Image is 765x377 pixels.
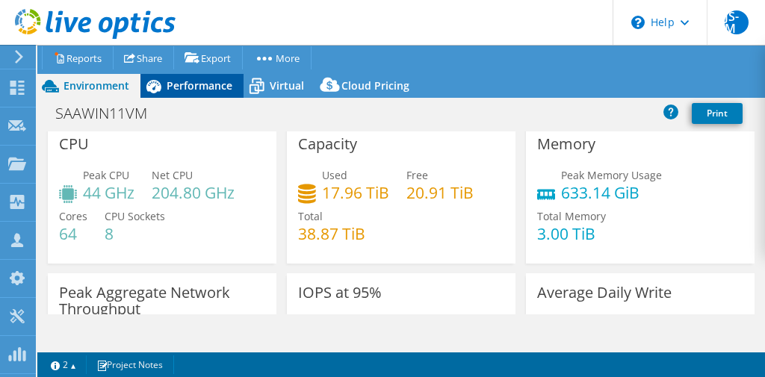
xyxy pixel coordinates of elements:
h3: Memory [537,136,595,152]
h3: Peak Aggregate Network Throughput [59,284,265,317]
a: Print [692,103,743,124]
span: Environment [64,78,129,93]
span: CPU Sockets [105,209,165,223]
span: Total [298,209,323,223]
a: Export [173,46,243,69]
a: Share [113,46,174,69]
h4: 204.80 GHz [152,184,235,201]
span: Cloud Pricing [341,78,409,93]
h3: CPU [59,136,89,152]
h4: 20.91 TiB [406,184,474,201]
a: Project Notes [86,355,174,374]
a: More [242,46,312,69]
span: Free [406,168,428,182]
span: Cores [59,209,87,223]
h3: Capacity [298,136,357,152]
span: Peak Memory Usage [561,168,662,182]
h4: 8 [105,225,165,242]
span: Used [322,168,347,182]
svg: \n [631,16,645,29]
span: Performance [167,78,232,93]
a: Reports [42,46,114,69]
span: Peak CPU [83,168,129,182]
h4: 38.87 TiB [298,225,365,242]
h4: 3.00 TiB [537,225,606,242]
h4: 17.96 TiB [322,184,389,201]
span: Total Memory [537,209,606,223]
h4: 633.14 GiB [561,184,662,201]
span: Virtual [270,78,304,93]
h1: SAAWIN11VM [49,105,170,122]
span: JS-M [725,10,749,34]
h4: 64 [59,225,87,242]
h3: Average Daily Write [537,284,672,301]
a: 2 [40,355,87,374]
h3: IOPS at 95% [298,284,382,301]
span: Net CPU [152,168,193,182]
h4: 44 GHz [83,184,134,201]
